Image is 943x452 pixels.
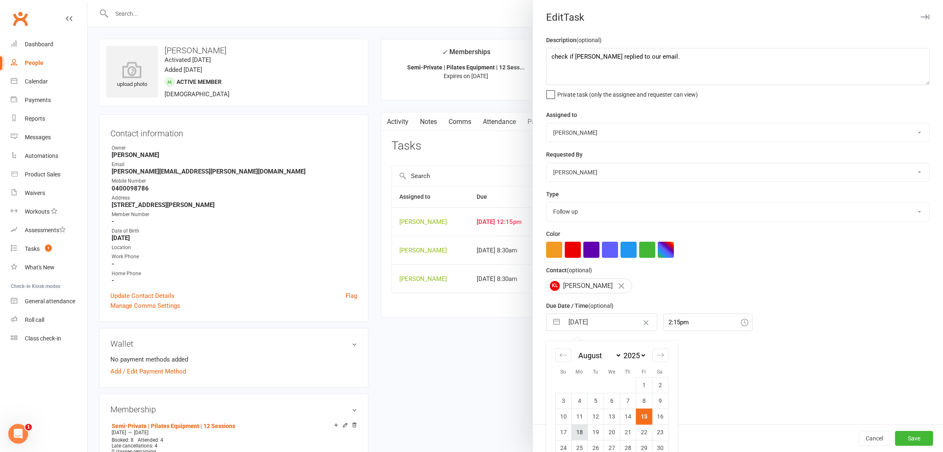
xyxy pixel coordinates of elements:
[11,258,87,277] a: What's New
[546,150,583,159] label: Requested By
[8,424,28,444] iframe: Intercom live chat
[11,165,87,184] a: Product Sales
[25,134,51,140] div: Messages
[546,301,614,310] label: Due Date / Time
[652,409,668,424] td: Saturday, August 16, 2025
[604,424,620,440] td: Wednesday, August 20, 2025
[571,424,587,440] td: Monday, August 18, 2025
[575,369,583,375] small: Mo
[557,88,698,98] span: Private task (only the assignee and requester can view)
[10,8,31,29] a: Clubworx
[636,424,652,440] td: Friday, August 22, 2025
[11,72,87,91] a: Calendar
[555,348,571,362] div: Move backward to switch to the previous month.
[546,36,602,45] label: Description
[636,393,652,409] td: Friday, August 8, 2025
[587,424,604,440] td: Tuesday, August 19, 2025
[859,431,890,446] button: Cancel
[25,41,53,48] div: Dashboard
[652,424,668,440] td: Saturday, August 23, 2025
[560,369,566,375] small: Su
[567,267,592,274] small: (optional)
[652,377,668,393] td: Saturday, August 2, 2025
[11,221,87,240] a: Assessments
[642,369,646,375] small: Fr
[25,424,32,431] span: 1
[895,431,933,446] button: Save
[25,335,61,342] div: Class check-in
[546,190,559,199] label: Type
[11,147,87,165] a: Automations
[11,184,87,202] a: Waivers
[587,409,604,424] td: Tuesday, August 12, 2025
[11,35,87,54] a: Dashboard
[25,208,50,215] div: Workouts
[25,264,55,271] div: What's New
[571,393,587,409] td: Monday, August 4, 2025
[25,245,40,252] div: Tasks
[546,48,930,85] textarea: check if [PERSON_NAME] replied to our email.
[608,369,615,375] small: We
[593,369,598,375] small: Tu
[45,245,52,252] span: 1
[546,339,594,348] label: Email preferences
[546,266,592,275] label: Contact
[533,12,943,23] div: Edit Task
[546,110,577,119] label: Assigned to
[604,409,620,424] td: Wednesday, August 13, 2025
[625,369,630,375] small: Th
[555,424,571,440] td: Sunday, August 17, 2025
[25,97,51,103] div: Payments
[25,152,58,159] div: Automations
[587,393,604,409] td: Tuesday, August 5, 2025
[555,393,571,409] td: Sunday, August 3, 2025
[604,393,620,409] td: Wednesday, August 6, 2025
[11,109,87,128] a: Reports
[11,128,87,147] a: Messages
[25,59,43,66] div: People
[588,302,614,309] small: (optional)
[550,281,560,291] span: KL
[657,369,663,375] small: Sa
[25,78,48,85] div: Calendar
[11,329,87,348] a: Class kiosk mode
[636,377,652,393] td: Friday, August 1, 2025
[11,202,87,221] a: Workouts
[652,393,668,409] td: Saturday, August 9, 2025
[11,311,87,329] a: Roll call
[11,54,87,72] a: People
[25,115,45,122] div: Reports
[620,424,636,440] td: Thursday, August 21, 2025
[620,393,636,409] td: Thursday, August 7, 2025
[11,240,87,258] a: Tasks 1
[11,292,87,311] a: General attendance kiosk mode
[555,409,571,424] td: Sunday, August 10, 2025
[25,171,60,178] div: Product Sales
[571,409,587,424] td: Monday, August 11, 2025
[546,278,632,293] div: [PERSON_NAME]
[652,348,668,362] div: Move forward to switch to the next month.
[620,409,636,424] td: Thursday, August 14, 2025
[25,227,66,233] div: Assessments
[576,37,602,43] small: (optional)
[639,314,653,330] button: Clear Date
[11,91,87,109] a: Payments
[25,190,45,196] div: Waivers
[25,298,75,305] div: General attendance
[636,409,652,424] td: Selected. Friday, August 15, 2025
[546,229,560,238] label: Color
[25,316,44,323] div: Roll call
